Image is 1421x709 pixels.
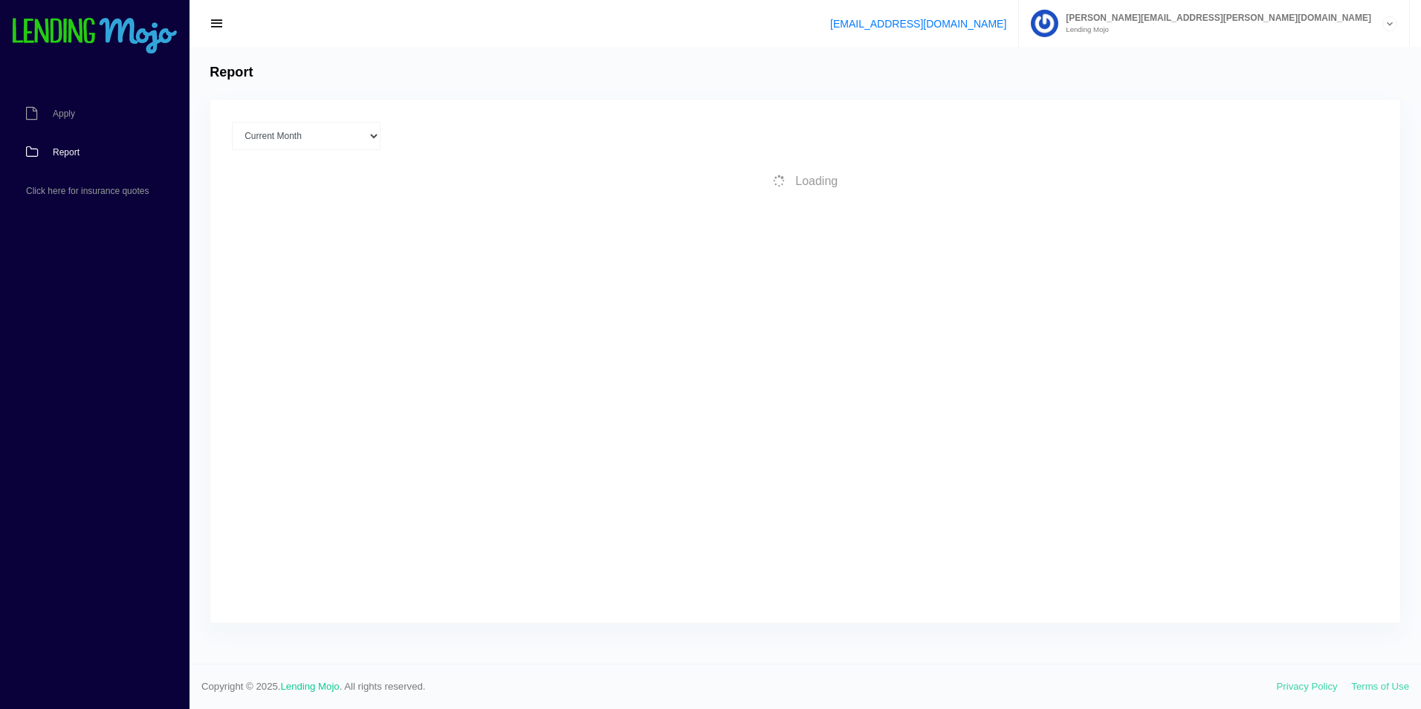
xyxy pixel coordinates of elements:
span: Copyright © 2025. . All rights reserved. [201,679,1277,694]
img: logo-small.png [11,18,178,55]
span: Loading [795,175,838,187]
a: Lending Mojo [281,681,340,692]
span: Click here for insurance quotes [26,187,149,195]
a: [EMAIL_ADDRESS][DOMAIN_NAME] [830,18,1006,30]
h4: Report [210,65,253,81]
img: Profile image [1031,10,1058,37]
a: Privacy Policy [1277,681,1338,692]
small: Lending Mojo [1058,26,1371,33]
span: Report [53,148,80,157]
span: [PERSON_NAME][EMAIL_ADDRESS][PERSON_NAME][DOMAIN_NAME] [1058,13,1371,22]
a: Terms of Use [1351,681,1409,692]
span: Apply [53,109,75,118]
